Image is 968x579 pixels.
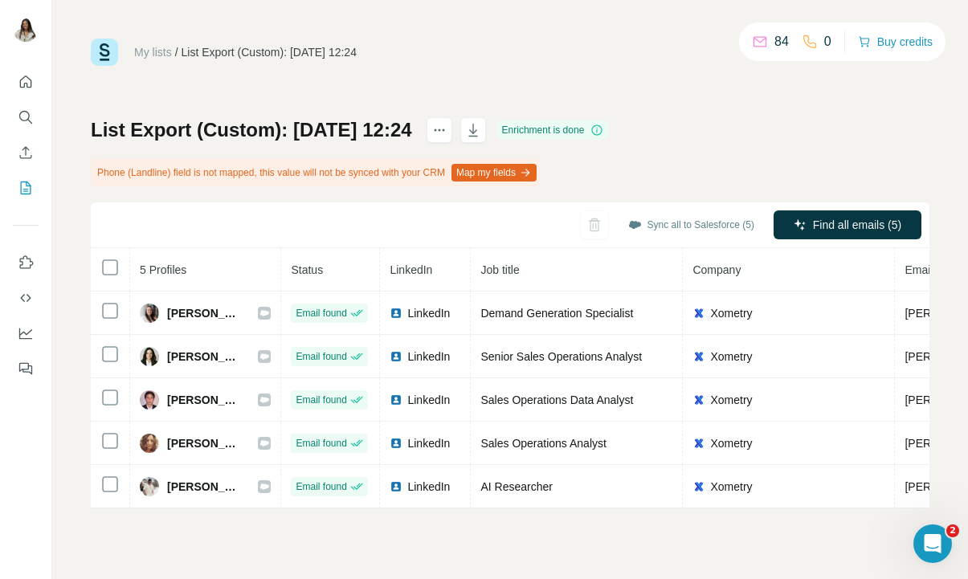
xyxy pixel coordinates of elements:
[710,435,752,451] span: Xometry
[451,164,537,181] button: Map my fields
[13,248,39,277] button: Use Surfe on LinkedIn
[296,393,346,407] span: Email found
[617,213,766,237] button: Sync all to Salesforce (5)
[710,479,752,495] span: Xometry
[296,436,346,451] span: Email found
[140,347,159,366] img: Avatar
[710,392,752,408] span: Xometry
[774,210,921,239] button: Find all emails (5)
[407,305,450,321] span: LinkedIn
[13,319,39,348] button: Dashboard
[296,306,346,320] span: Email found
[390,350,402,363] img: LinkedIn logo
[182,44,357,60] div: List Export (Custom): [DATE] 12:24
[140,477,159,496] img: Avatar
[480,393,633,406] span: Sales Operations Data Analyst
[692,350,705,363] img: company-logo
[480,307,633,320] span: Demand Generation Specialist
[13,138,39,167] button: Enrich CSV
[167,435,242,451] span: [PERSON_NAME]
[296,479,346,494] span: Email found
[390,437,402,450] img: LinkedIn logo
[175,44,178,60] li: /
[13,16,39,42] img: Avatar
[91,159,540,186] div: Phone (Landline) field is not mapped, this value will not be synced with your CRM
[692,263,741,276] span: Company
[134,46,172,59] a: My lists
[407,392,450,408] span: LinkedIn
[692,437,705,450] img: company-logo
[390,480,402,493] img: LinkedIn logo
[858,31,933,53] button: Buy credits
[140,390,159,410] img: Avatar
[692,393,705,406] img: company-logo
[390,393,402,406] img: LinkedIn logo
[913,524,952,563] iframe: Intercom live chat
[497,120,609,140] div: Enrichment is done
[91,39,118,66] img: Surfe Logo
[480,437,606,450] span: Sales Operations Analyst
[905,263,933,276] span: Email
[407,349,450,365] span: LinkedIn
[13,283,39,312] button: Use Surfe API
[407,479,450,495] span: LinkedIn
[480,263,519,276] span: Job title
[774,32,789,51] p: 84
[692,307,705,320] img: company-logo
[813,217,901,233] span: Find all emails (5)
[946,524,959,537] span: 2
[692,480,705,493] img: company-logo
[390,307,402,320] img: LinkedIn logo
[291,263,323,276] span: Status
[480,480,552,493] span: AI Researcher
[13,103,39,132] button: Search
[390,263,432,276] span: LinkedIn
[824,32,831,51] p: 0
[167,305,242,321] span: [PERSON_NAME]
[13,67,39,96] button: Quick start
[296,349,346,364] span: Email found
[140,263,186,276] span: 5 Profiles
[13,354,39,383] button: Feedback
[140,434,159,453] img: Avatar
[140,304,159,323] img: Avatar
[710,349,752,365] span: Xometry
[407,435,450,451] span: LinkedIn
[167,479,242,495] span: [PERSON_NAME]
[480,350,642,363] span: Senior Sales Operations Analyst
[13,173,39,202] button: My lists
[427,117,452,143] button: actions
[91,117,412,143] h1: List Export (Custom): [DATE] 12:24
[167,392,242,408] span: [PERSON_NAME]
[167,349,242,365] span: [PERSON_NAME]
[710,305,752,321] span: Xometry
